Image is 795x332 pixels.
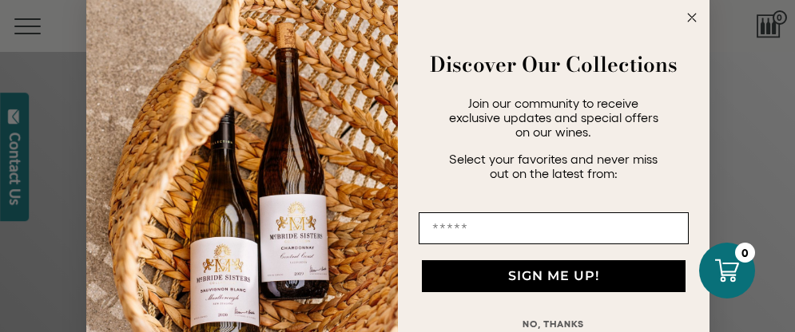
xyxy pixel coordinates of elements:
[430,49,678,80] strong: Discover Our Collections
[449,96,658,139] span: Join our community to receive exclusive updates and special offers on our wines.
[735,243,755,263] div: 0
[449,152,658,180] span: Select your favorites and never miss out on the latest from:
[419,212,689,244] input: Email
[682,8,702,27] button: Close dialog
[422,260,686,292] button: SIGN ME UP!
